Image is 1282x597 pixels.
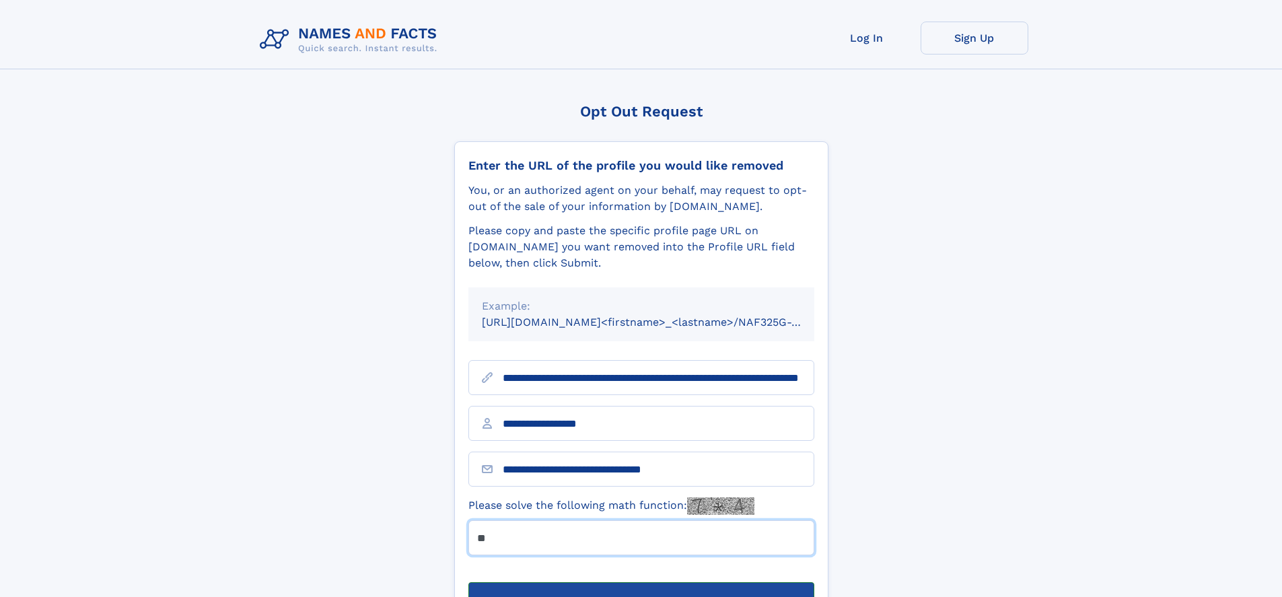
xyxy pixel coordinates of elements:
[482,298,801,314] div: Example:
[468,497,754,515] label: Please solve the following math function:
[921,22,1028,55] a: Sign Up
[813,22,921,55] a: Log In
[454,103,828,120] div: Opt Out Request
[254,22,448,58] img: Logo Names and Facts
[468,158,814,173] div: Enter the URL of the profile you would like removed
[482,316,840,328] small: [URL][DOMAIN_NAME]<firstname>_<lastname>/NAF325G-xxxxxxxx
[468,182,814,215] div: You, or an authorized agent on your behalf, may request to opt-out of the sale of your informatio...
[468,223,814,271] div: Please copy and paste the specific profile page URL on [DOMAIN_NAME] you want removed into the Pr...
